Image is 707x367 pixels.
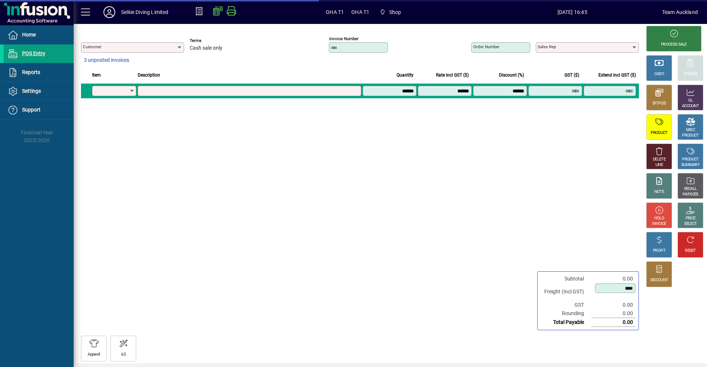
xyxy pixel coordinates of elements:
[377,6,404,19] span: Shop
[83,44,102,49] mat-label: Customer
[685,248,696,254] div: RESET
[81,54,132,67] button: 3 unposted invoices
[98,6,121,19] button: Profile
[682,133,699,138] div: PRODUCT
[499,71,524,79] span: Discount (%)
[541,275,591,283] td: Subtotal
[22,69,40,75] span: Reports
[4,82,74,100] a: Settings
[653,248,665,254] div: PROFIT
[662,6,698,18] div: Team Auckland
[4,26,74,44] a: Home
[591,309,636,318] td: 0.00
[88,352,100,357] div: Apparel
[92,71,101,79] span: Item
[684,221,697,227] div: SELECT
[684,186,697,192] div: RECALL
[654,216,664,221] div: HOLD
[650,278,668,283] div: DISCOUNT
[688,98,693,103] div: GL
[190,38,234,43] span: Terms
[564,71,579,79] span: GST ($)
[686,216,696,221] div: PRICE
[591,301,636,309] td: 0.00
[591,275,636,283] td: 0.00
[682,103,699,109] div: ACCOUNT
[541,318,591,327] td: Total Payable
[121,6,169,18] div: Selkie Diving Limited
[326,6,344,18] span: OHA T1
[652,221,666,227] div: INVOICE
[22,88,41,94] span: Settings
[682,192,698,197] div: INVOICES
[661,42,687,47] div: PROCESS SALE
[541,301,591,309] td: GST
[655,162,663,168] div: LINE
[653,101,666,106] div: EFTPOS
[329,36,359,41] mat-label: Invoice number
[686,127,695,133] div: MISC
[654,189,664,195] div: NOTE
[541,309,591,318] td: Rounding
[4,63,74,82] a: Reports
[22,107,41,113] span: Support
[541,283,591,301] td: Freight (Incl GST)
[653,157,665,162] div: DELETE
[436,71,469,79] span: Rate incl GST ($)
[682,157,699,162] div: PRODUCT
[22,32,36,38] span: Home
[483,6,662,18] span: [DATE] 16:45
[651,130,667,136] div: PRODUCT
[683,71,698,77] div: CHARGE
[473,44,500,49] mat-label: Order number
[397,71,414,79] span: Quantity
[22,50,45,56] span: POS Entry
[190,45,222,51] span: Cash sale only
[4,101,74,119] a: Support
[121,352,126,357] div: 6.5
[84,56,129,64] span: 3 unposted invoices
[681,162,700,168] div: SUMMARY
[389,6,401,18] span: Shop
[138,71,160,79] span: Description
[351,6,369,18] span: OHA T1
[654,71,664,77] div: CASH
[538,44,556,49] mat-label: Sales rep
[591,318,636,327] td: 0.00
[598,71,636,79] span: Extend incl GST ($)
